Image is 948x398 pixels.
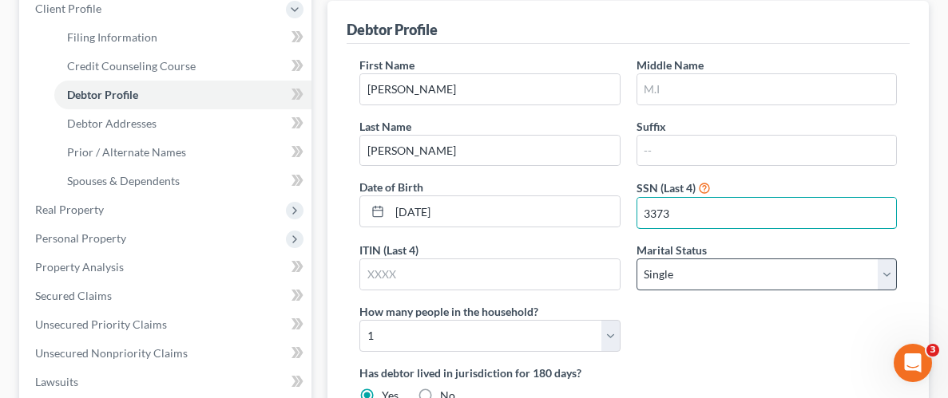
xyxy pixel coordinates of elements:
label: Marital Status [637,242,707,258]
a: Filing Information [54,23,311,52]
span: Credit Counseling Course [67,59,196,73]
label: SSN (Last 4) [637,179,696,196]
a: Debtor Profile [54,81,311,109]
input: M.I [637,74,896,104]
span: Unsecured Nonpriority Claims [35,346,188,360]
span: Personal Property [35,231,126,245]
span: Debtor Addresses [67,116,157,130]
label: First Name [359,57,415,73]
a: Secured Claims [22,282,311,310]
label: Last Name [359,118,411,135]
span: Client Profile [35,2,101,15]
a: Prior / Alternate Names [54,138,311,167]
span: Prior / Alternate Names [67,145,186,159]
label: Middle Name [637,57,704,73]
label: ITIN (Last 4) [359,242,418,258]
span: Property Analysis [35,260,124,274]
a: Spouses & Dependents [54,167,311,195]
a: Unsecured Nonpriority Claims [22,339,311,368]
a: Unsecured Priority Claims [22,310,311,339]
div: Debtor Profile [347,20,438,39]
span: Unsecured Priority Claims [35,317,167,331]
a: Debtor Addresses [54,109,311,138]
span: 3 [926,344,939,357]
span: Lawsuits [35,375,78,388]
a: Property Analysis [22,253,311,282]
span: Real Property [35,203,104,216]
label: Suffix [637,118,666,135]
a: Lawsuits [22,368,311,396]
input: -- [360,74,619,104]
iframe: Intercom live chat [894,344,932,382]
input: -- [360,136,619,166]
span: Filing Information [67,30,157,44]
input: XXXX [360,259,619,290]
span: Secured Claims [35,289,112,302]
span: Spouses & Dependents [67,174,180,187]
label: Has debtor lived in jurisdiction for 180 days? [359,365,897,381]
label: Date of Birth [359,179,423,195]
input: MM/DD/YYYY [390,196,619,227]
input: XXXX [637,198,896,228]
label: How many people in the household? [359,303,538,320]
input: -- [637,136,896,166]
a: Credit Counseling Course [54,52,311,81]
span: Debtor Profile [67,88,138,101]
